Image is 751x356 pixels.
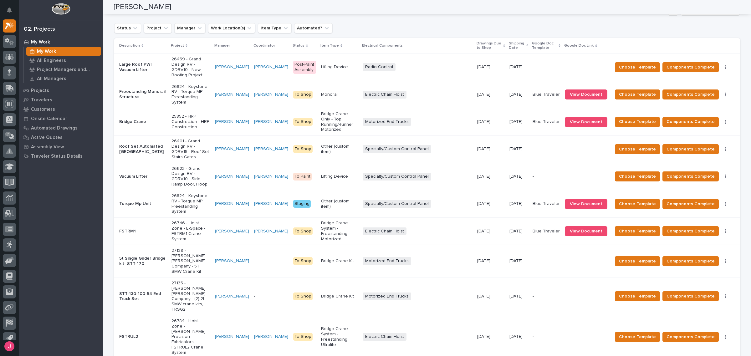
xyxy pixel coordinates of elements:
button: Choose Template [615,144,660,154]
div: Notifications [8,8,16,18]
button: Choose Template [615,256,660,266]
tr: 5t Single Girder Bridge kit- STT-17027129 - [PERSON_NAME] [PERSON_NAME] Company - 5T SMW Crane Ki... [114,245,740,277]
img: Workspace Logo [52,3,70,15]
span: Choose Template [619,333,656,341]
button: Choose Template [615,117,660,127]
p: [DATE] [477,200,492,206]
p: - [254,258,288,264]
span: Components Complete [667,145,715,153]
p: Bridge Crane [119,119,166,125]
p: Item Type [320,42,339,49]
a: Automated Drawings [19,123,103,133]
p: [DATE] [509,64,528,70]
span: Choose Template [619,257,656,265]
p: [DATE] [509,92,528,97]
span: Choose Template [619,118,656,125]
tr: Torque Mp Unit26824 - Keystone RV - Torque MP Freestanding System[PERSON_NAME] [PERSON_NAME] Stag... [114,190,740,217]
button: Components Complete [662,226,719,236]
p: [DATE] [509,201,528,206]
button: Choose Template [615,332,660,342]
p: [DATE] [477,91,492,97]
p: [DATE] [509,146,528,152]
a: [PERSON_NAME] [254,229,288,234]
a: [PERSON_NAME] [215,201,249,206]
p: [DATE] [509,294,528,299]
a: [PERSON_NAME] [215,294,249,299]
button: Components Complete [662,291,719,301]
p: Bridge Crane System - Freestanding Ultralite [321,326,358,347]
span: Electric Chain Hoist [363,91,406,99]
p: - [533,294,560,299]
div: 02. Projects [24,26,55,33]
button: Components Complete [662,332,719,342]
div: To Shop [293,227,313,235]
p: [DATE] [509,119,528,125]
a: [PERSON_NAME] [215,229,249,234]
button: Components Complete [662,62,719,72]
p: [DATE] [509,229,528,234]
a: All Engineers [24,56,103,65]
p: 26824 - Keystone RV - Torque MP Freestanding System [171,193,210,214]
p: Description [119,42,140,49]
p: 27129 - [PERSON_NAME] [PERSON_NAME] Company - 5T SMW Crane Kit [171,248,210,274]
p: Onsite Calendar [31,116,67,122]
p: [DATE] [477,173,492,179]
span: Choose Template [619,173,656,180]
a: View Document [565,89,607,99]
span: View Document [570,92,602,97]
p: [DATE] [477,292,492,299]
a: [PERSON_NAME] [215,146,249,152]
tr: Bridge Crane25852 - HRP Construction - HRP Construction[PERSON_NAME] [PERSON_NAME] To ShopBridge ... [114,108,740,135]
p: All Engineers [37,58,66,64]
button: users-avatar [3,340,16,353]
button: Components Complete [662,256,719,266]
tr: STT-130-100-54 End Truck Set27135 - [PERSON_NAME] [PERSON_NAME] Company - (2) 2t SMW crane kits, ... [114,277,740,315]
p: 5t Single Girder Bridge kit- STT-170 [119,256,166,267]
a: Travelers [19,95,103,104]
a: Customers [19,104,103,114]
button: Components Complete [662,199,719,209]
span: Components Complete [667,292,715,300]
span: Motorized End Trucks [363,257,411,265]
p: My Work [31,39,50,45]
a: Project Managers and Engineers [24,65,103,74]
button: Components Complete [662,117,719,127]
a: My Work [19,37,103,47]
span: Radio Control [363,63,396,71]
a: [PERSON_NAME] [254,119,288,125]
button: Choose Template [615,89,660,99]
span: Components Complete [667,227,715,235]
tr: Roof Set Automated [GEOGRAPHIC_DATA]26401 - Grand Design RV - GDRV15 - Roof Set Stairs Gates[PERS... [114,135,740,163]
p: Projects [31,88,49,94]
button: Automated? [294,23,333,33]
a: My Work [24,47,103,56]
p: FSTRUL2 [119,334,166,339]
p: Other (custom item) [321,144,358,155]
p: Bridge Crane Kit [321,258,358,264]
a: Projects [19,86,103,95]
a: All Managers [24,74,103,83]
span: Choose Template [619,64,656,71]
a: Onsite Calendar [19,114,103,123]
span: Components Complete [667,91,715,98]
p: [DATE] [509,334,528,339]
p: - [533,334,560,339]
p: [DATE] [509,258,528,264]
p: 26401 - Grand Design RV - GDRV15 - Roof Set Stairs Gates [171,139,210,160]
p: Bridge Crane Only - Top Running/Runner Motorized [321,111,358,132]
p: [DATE] [477,257,492,264]
p: 26623 - Grand Design RV - GDRV10 - Side Ramp Door, Hoop [171,166,210,187]
span: Specialty/Custom Control Panel [363,200,431,208]
p: Large Roof PWI Vacuum Lifter [119,62,166,73]
a: View Document [565,199,607,209]
p: - [533,174,560,179]
a: View Document [565,226,607,236]
p: Assembly View [31,144,64,150]
button: Choose Template [615,62,660,72]
p: 26824 - Keystone RV - Torque MP Freestanding System [171,84,210,105]
tr: FSTRM126746 - Hoist Zone - E-Space - FSTRM1 Crane System[PERSON_NAME] [PERSON_NAME] To ShopBridge... [114,217,740,245]
span: Components Complete [667,257,715,265]
p: - [254,294,288,299]
p: Monorail [321,92,358,97]
span: Choose Template [619,145,656,153]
